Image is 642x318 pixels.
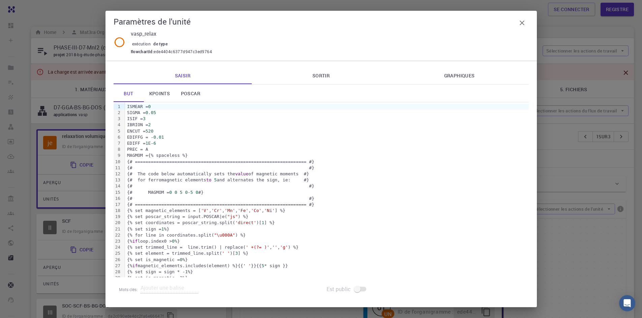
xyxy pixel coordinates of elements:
span: 0 [175,190,177,195]
font: 8 [118,147,120,152]
div: {% set element = trimmed_line.split( )[ ] %} [125,250,529,256]
span: 0 [180,257,183,262]
div: {# #} [125,165,529,171]
div: ISMEAR = [125,104,529,110]
span: 1 [161,226,164,232]
span: value [235,171,248,176]
div: {% set poscar_string = input.POSCAR|e( ) %} [125,214,529,220]
font: 2 [118,110,120,115]
font: 25 [115,251,121,256]
div: {% set sign = %} [125,226,529,232]
span: 'Ni' [264,208,275,213]
font: : [153,49,154,54]
div: {# #} [125,183,529,189]
font: vasp_relax [131,30,157,37]
span: 5 [214,177,217,182]
font: 4 [118,122,120,127]
div: {# MAGMOM = - #} [125,189,529,196]
div: ENCUT = [125,128,529,134]
div: {% set sign = sign * - %} [125,269,529,275]
font: 11 [115,165,121,170]
font: 26 [115,257,121,262]
font: 19 [115,214,121,219]
font: 14 [115,183,121,188]
span: 'V' [201,208,209,213]
span: 5 [262,263,264,268]
font: ede4404c6377d947c3ed9764 [154,49,212,54]
span: 3 [143,116,146,121]
font: 17 [115,202,121,207]
div: {% set is_magnetic = %} [125,275,529,281]
div: {% set trimmed_line = line.trim() | replace( , , ) %} [125,244,529,250]
font: 3 [118,116,120,121]
span: 1 [180,275,183,280]
div: {% for line in coordinates.split( ) %} [125,232,529,238]
font: 23 [115,239,121,244]
div: Ouvrir Intercom Messenger [619,295,635,311]
span: 'Fe' [238,208,248,213]
div: {% set is_magnetic = %} [125,257,529,263]
div: {% loop.index0 > %} [125,238,529,244]
font: BUT [124,90,133,97]
span: 2 [148,122,151,127]
span: 5 [180,190,183,195]
span: 'Co' [251,208,262,213]
div: {% set magnetic_elements = [ , , , , , ] %} [125,208,529,214]
font: 29 [115,275,121,280]
font: 10 [115,159,121,164]
div: {% magnetic_elements.includes(element) %}{{ }}{{ * sign }} [125,263,529,269]
span: 3 [235,251,238,256]
div: MAGMOM ={% spaceless %} [125,152,529,158]
span: 0 [196,190,198,195]
font: 13 [115,177,121,182]
span: 'direct' [235,220,256,225]
div: {# for ferromagnetic elements and alternates the sign, ie: #} [125,177,529,183]
span: "js" [227,214,238,219]
div: {# ================================================================= #} [125,202,529,208]
div: EDIFFG = - [125,134,529,140]
span: if [132,239,138,244]
font: KPOINTS [149,90,170,97]
input: Ajouter une balise [141,283,198,293]
font: 9 [118,153,120,158]
span: ' ' [222,251,230,256]
span: ' ' [243,263,251,268]
font: 18 [115,208,121,213]
font: 1 [118,104,120,109]
font: Mots clés: [119,287,138,292]
span: 0 [169,190,172,195]
font: 16 [115,196,121,201]
span: '' [272,245,277,250]
span: 'Cr' [211,208,222,213]
div: {# ================================================================= #} [125,159,529,165]
span: 6 [153,141,156,146]
font: Saisir [175,72,190,79]
font: flowchartId [131,49,153,54]
span: 'g' [280,245,288,250]
span: 0 [185,190,188,195]
span: 520 [146,129,153,134]
span: 1 [262,220,264,225]
div: ISIF = [125,116,529,122]
font: 27 [115,263,121,268]
font: Est public [327,285,351,293]
div: {# The code below automatically sets the of magnetic moments #} [125,171,529,177]
font: Sortir [312,72,330,79]
font: 5 [118,129,120,134]
font: 20 [115,220,121,225]
span: "\u000A" [214,233,235,238]
span: 5 [190,190,193,195]
div: IBRION = [125,122,529,128]
div: PREC = A [125,146,529,152]
font: 6 [118,135,120,140]
span: 1E [146,141,151,146]
div: EDIFF = - [125,140,529,146]
span: 1 [185,269,188,274]
font: 24 [115,245,121,250]
font: 28 [115,269,121,274]
font: de type [153,41,167,46]
font: 15 [115,190,121,195]
font: 22 [115,233,121,238]
div: {# #} [125,196,529,202]
div: {% set coordinates = poscar_string.split( )[ ] %} [125,220,529,226]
